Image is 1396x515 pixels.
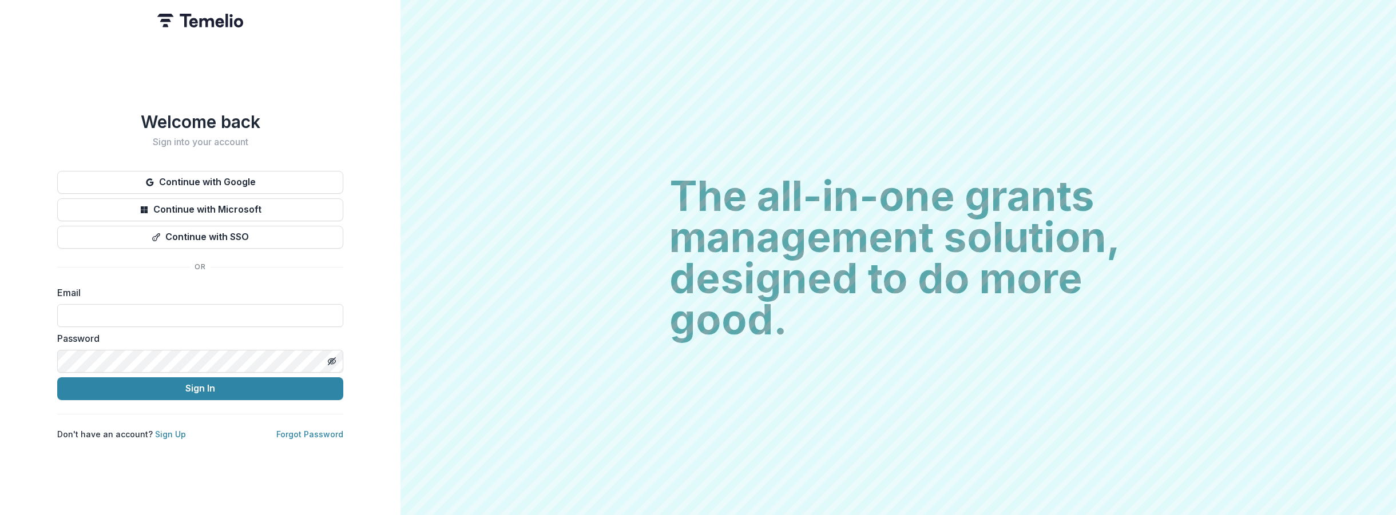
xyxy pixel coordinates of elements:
[57,111,343,132] h1: Welcome back
[57,137,343,147] h2: Sign into your account
[57,171,343,194] button: Continue with Google
[323,352,341,370] button: Toggle password visibility
[155,429,186,439] a: Sign Up
[57,332,336,345] label: Password
[276,429,343,439] a: Forgot Password
[57,428,186,440] p: Don't have an account?
[157,14,243,27] img: Temelio
[57,377,343,400] button: Sign In
[57,198,343,221] button: Continue with Microsoft
[57,226,343,249] button: Continue with SSO
[57,286,336,300] label: Email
